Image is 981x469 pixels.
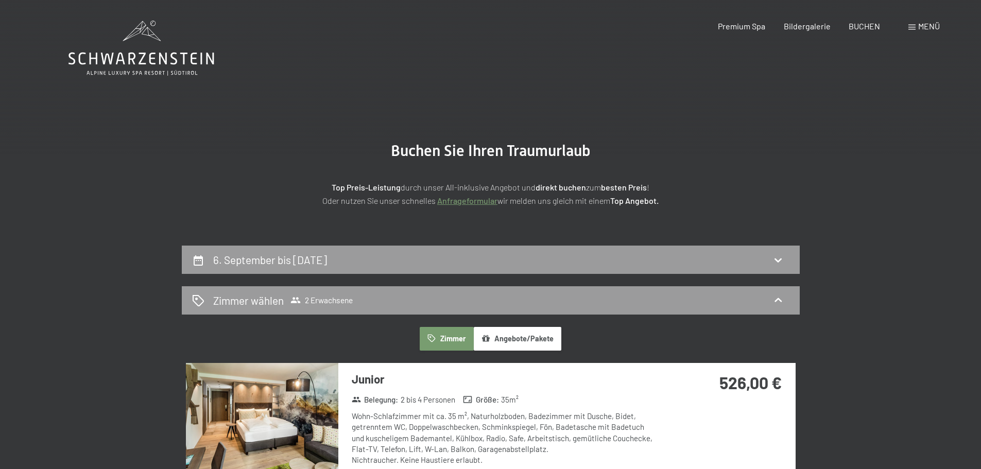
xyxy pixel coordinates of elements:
[784,21,831,31] a: Bildergalerie
[601,182,647,192] strong: besten Preis
[401,394,455,405] span: 2 bis 4 Personen
[233,181,748,207] p: durch unser All-inklusive Angebot und zum ! Oder nutzen Sie unser schnelles wir melden uns gleich...
[420,327,473,351] button: Zimmer
[719,373,782,392] strong: 526,00 €
[463,394,499,405] strong: Größe :
[352,394,399,405] strong: Belegung :
[437,196,497,205] a: Anfrageformular
[290,295,353,305] span: 2 Erwachsene
[474,327,561,351] button: Angebote/Pakete
[332,182,401,192] strong: Top Preis-Leistung
[918,21,940,31] span: Menü
[213,253,327,266] h2: 6. September bis [DATE]
[610,196,659,205] strong: Top Angebot.
[352,371,658,387] h3: Junior
[849,21,880,31] a: BUCHEN
[352,411,658,465] div: Wohn-Schlafzimmer mit ca. 35 m², Naturholzboden, Badezimmer mit Dusche, Bidet, getrenntem WC, Dop...
[718,21,765,31] a: Premium Spa
[536,182,586,192] strong: direkt buchen
[391,142,591,160] span: Buchen Sie Ihren Traumurlaub
[213,293,284,308] h2: Zimmer wählen
[501,394,519,405] span: 35 m²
